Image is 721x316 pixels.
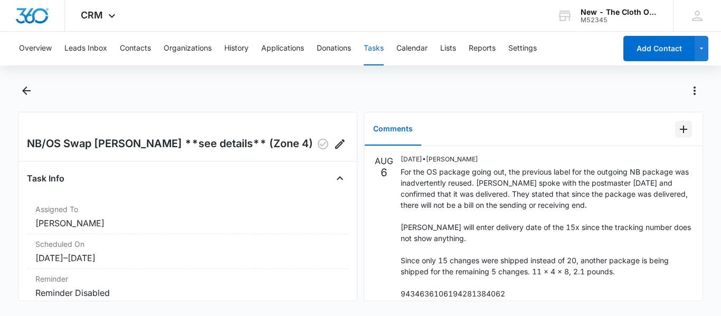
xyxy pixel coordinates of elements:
[396,32,428,65] button: Calendar
[19,32,52,65] button: Overview
[224,32,249,65] button: History
[508,32,537,65] button: Settings
[469,32,496,65] button: Reports
[35,204,340,215] dt: Assigned To
[365,113,421,146] button: Comments
[364,32,384,65] button: Tasks
[35,273,340,284] dt: Reminder
[18,82,34,99] button: Back
[686,82,703,99] button: Actions
[81,9,103,21] span: CRM
[581,16,658,24] div: account id
[35,238,340,250] dt: Scheduled On
[27,269,348,304] div: ReminderReminder Disabled
[27,234,348,269] div: Scheduled On[DATE]–[DATE]
[401,155,692,164] p: [DATE] • [PERSON_NAME]
[261,32,304,65] button: Applications
[64,32,107,65] button: Leads Inbox
[440,32,456,65] button: Lists
[581,8,658,16] div: account name
[675,121,692,138] button: Add Comment
[331,136,348,152] button: Edit
[317,32,351,65] button: Donations
[401,166,692,299] p: For the OS package going out, the previous label for the outgoing NB package was inadvertently re...
[27,172,64,185] h4: Task Info
[375,155,393,167] p: AUG
[623,36,695,61] button: Add Contact
[27,199,348,234] div: Assigned To[PERSON_NAME]
[164,32,212,65] button: Organizations
[35,252,340,264] dd: [DATE] – [DATE]
[331,170,348,187] button: Close
[381,167,387,178] p: 6
[35,217,340,229] dd: [PERSON_NAME]
[120,32,151,65] button: Contacts
[27,136,313,152] h2: NB/OS Swap [PERSON_NAME] **see details** (Zone 4)
[35,286,340,299] dd: Reminder Disabled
